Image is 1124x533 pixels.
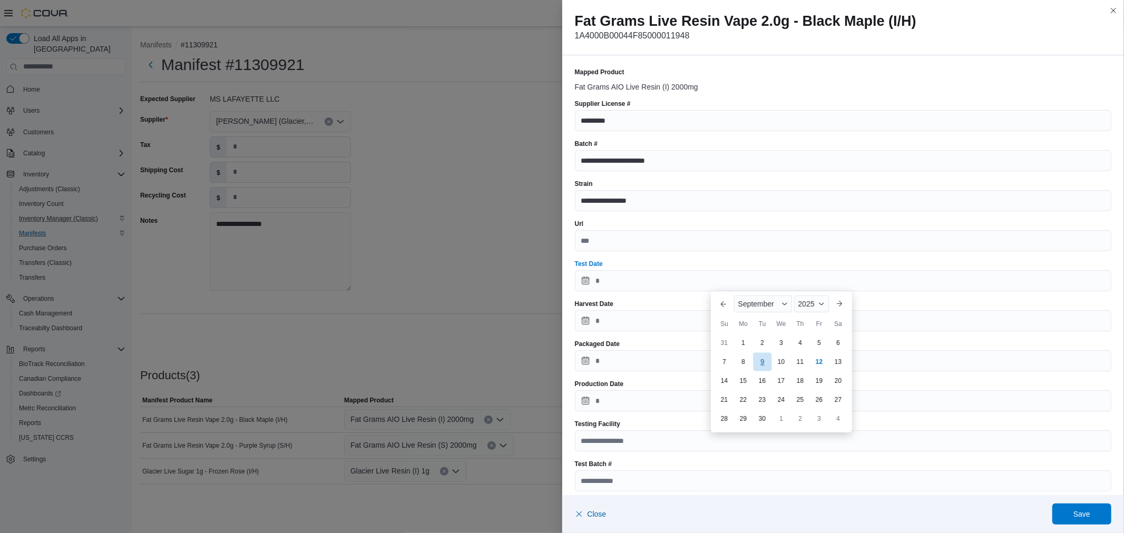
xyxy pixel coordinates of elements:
[811,315,828,332] div: Fr
[716,334,733,351] div: day-31
[830,353,847,370] div: day-13
[830,315,847,332] div: Sa
[811,334,828,351] div: day-5
[716,391,733,408] div: day-21
[811,353,828,370] div: day-12
[735,315,752,332] div: Mo
[792,391,809,408] div: day-25
[1107,4,1120,17] button: Close this dialog
[754,334,771,351] div: day-2
[830,372,847,389] div: day-20
[716,353,733,370] div: day-7
[754,391,771,408] div: day-23
[575,310,1112,331] input: Press the down key to open a popover containing a calendar.
[734,295,792,312] div: Button. Open the month selector. September is currently selected.
[575,300,613,308] label: Harvest Date
[792,353,809,370] div: day-11
[1052,504,1111,525] button: Save
[575,270,1112,291] input: Press the down key to enter a popover containing a calendar. Press the escape key to close the po...
[575,100,631,108] label: Supplier License #
[1073,509,1090,519] span: Save
[716,315,733,332] div: Su
[792,410,809,427] div: day-2
[715,295,732,312] button: Previous Month
[716,410,733,427] div: day-28
[773,353,790,370] div: day-10
[735,372,752,389] div: day-15
[830,391,847,408] div: day-27
[754,372,771,389] div: day-16
[811,372,828,389] div: day-19
[773,391,790,408] div: day-24
[575,220,584,228] label: Url
[773,372,790,389] div: day-17
[575,29,1112,42] p: 1A4000B00044F85000011948
[735,353,752,370] div: day-8
[735,391,752,408] div: day-22
[831,295,848,312] button: Next month
[575,460,612,468] label: Test Batch #
[588,509,607,519] span: Close
[792,372,809,389] div: day-18
[798,300,815,308] span: 2025
[735,410,752,427] div: day-29
[754,315,771,332] div: Tu
[754,410,771,427] div: day-30
[773,334,790,351] div: day-3
[575,380,624,388] label: Production Date
[794,295,829,312] div: Button. Open the year selector. 2025 is currently selected.
[575,180,593,188] label: Strain
[715,333,848,428] div: September, 2025
[575,13,1112,29] h2: Fat Grams Live Resin Vape 2.0g - Black Maple (I/H)
[716,372,733,389] div: day-14
[575,68,624,76] label: Mapped Product
[575,340,620,348] label: Packaged Date
[575,140,598,148] label: Batch #
[811,391,828,408] div: day-26
[753,352,771,371] div: day-9
[575,78,1112,91] div: Fat Grams AIO Live Resin (I) 2000mg
[735,334,752,351] div: day-1
[575,350,1112,371] input: Press the down key to open a popover containing a calendar.
[738,300,774,308] span: September
[830,334,847,351] div: day-6
[575,504,607,525] button: Close
[792,315,809,332] div: Th
[575,390,1112,411] input: Press the down key to open a popover containing a calendar.
[773,315,790,332] div: We
[811,410,828,427] div: day-3
[575,420,620,428] label: Testing Facility
[792,334,809,351] div: day-4
[575,260,603,268] label: Test Date
[773,410,790,427] div: day-1
[830,410,847,427] div: day-4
